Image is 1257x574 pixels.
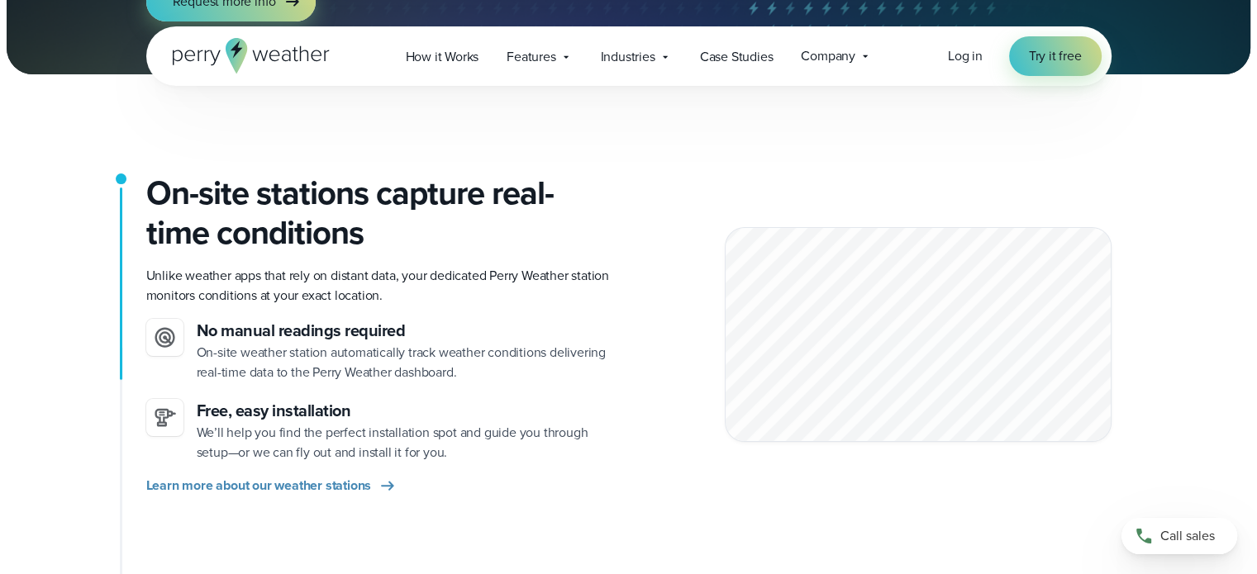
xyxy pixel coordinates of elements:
[197,423,616,463] p: We’ll help you find the perfect installation spot and guide you through setup—or we can fly out a...
[801,46,855,66] span: Company
[948,46,983,66] a: Log in
[700,47,774,67] span: Case Studies
[197,319,616,343] h3: No manual readings required
[1160,526,1215,546] span: Call sales
[406,47,479,67] span: How it Works
[507,47,555,67] span: Features
[1029,46,1082,66] span: Try it free
[146,476,398,496] a: Learn more about our weather stations
[197,399,616,423] h3: Free, easy installation
[392,40,493,74] a: How it Works
[686,40,788,74] a: Case Studies
[601,47,655,67] span: Industries
[146,476,372,496] span: Learn more about our weather stations
[146,173,616,253] h2: On-site stations capture real-time conditions
[948,46,983,65] span: Log in
[146,266,616,306] p: Unlike weather apps that rely on distant data, your dedicated Perry Weather station monitors cond...
[1009,36,1102,76] a: Try it free
[197,343,616,382] p: On-site weather station automatically track weather conditions delivering real-time data to the P...
[1121,518,1237,554] a: Call sales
